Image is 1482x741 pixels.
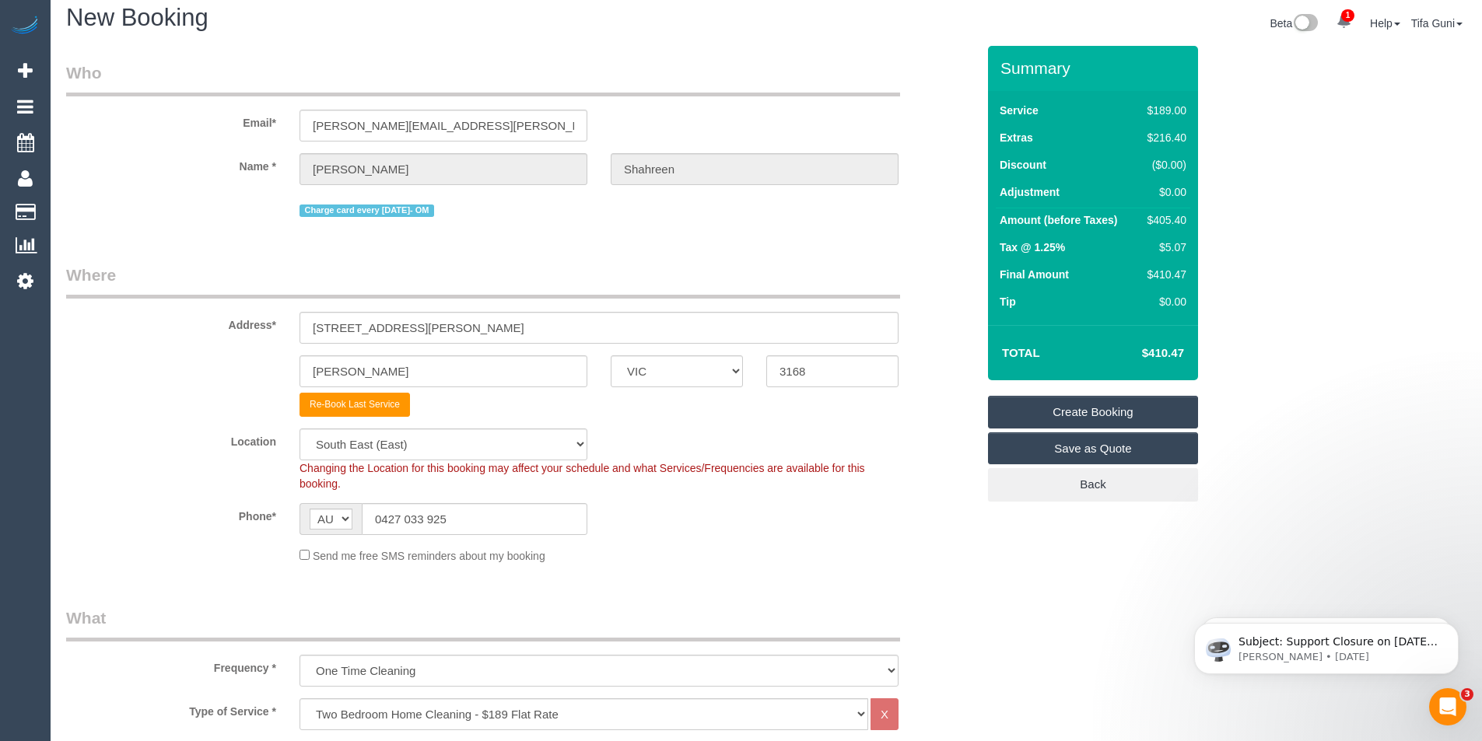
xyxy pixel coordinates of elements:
[313,550,545,562] span: Send me free SMS reminders about my booking
[1000,267,1069,282] label: Final Amount
[1292,14,1318,34] img: New interface
[1411,17,1463,30] a: Tifa Guni
[1000,130,1033,145] label: Extras
[54,698,288,719] label: Type of Service *
[611,153,899,185] input: Last Name*
[988,432,1198,465] a: Save as Quote
[9,16,40,37] img: Automaid Logo
[300,153,587,185] input: First Name*
[1095,347,1184,360] h4: $410.47
[54,655,288,676] label: Frequency *
[54,312,288,333] label: Address*
[300,462,865,490] span: Changing the Location for this booking may affect your schedule and what Services/Frequencies are...
[1000,103,1039,118] label: Service
[54,503,288,524] label: Phone*
[362,503,587,535] input: Phone*
[766,355,899,387] input: Post Code*
[1141,294,1186,309] div: $0.00
[1429,688,1466,725] iframe: Intercom live chat
[1141,239,1186,255] div: $5.07
[1270,17,1318,30] a: Beta
[1171,590,1482,699] iframe: Intercom notifications message
[1141,184,1186,200] div: $0.00
[1141,130,1186,145] div: $216.40
[1000,184,1060,200] label: Adjustment
[1141,267,1186,282] div: $410.47
[54,428,288,449] label: Location
[1329,5,1359,39] a: 1
[54,153,288,174] label: Name *
[1141,212,1186,228] div: $405.40
[1000,59,1190,77] h3: Summary
[300,355,587,387] input: Suburb*
[66,606,900,641] legend: What
[66,4,208,31] span: New Booking
[1461,688,1473,701] span: 3
[54,110,288,131] label: Email*
[1370,17,1400,30] a: Help
[1000,212,1117,228] label: Amount (before Taxes)
[66,264,900,299] legend: Where
[988,468,1198,501] a: Back
[1341,9,1354,22] span: 1
[1141,103,1186,118] div: $189.00
[1141,157,1186,173] div: ($0.00)
[988,396,1198,428] a: Create Booking
[66,61,900,96] legend: Who
[1000,294,1016,309] label: Tip
[1000,157,1046,173] label: Discount
[1002,346,1040,359] strong: Total
[300,204,434,217] span: Charge card every [DATE]- OM
[300,110,587,142] input: Email*
[1000,239,1065,255] label: Tax @ 1.25%
[300,393,410,417] button: Re-Book Last Service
